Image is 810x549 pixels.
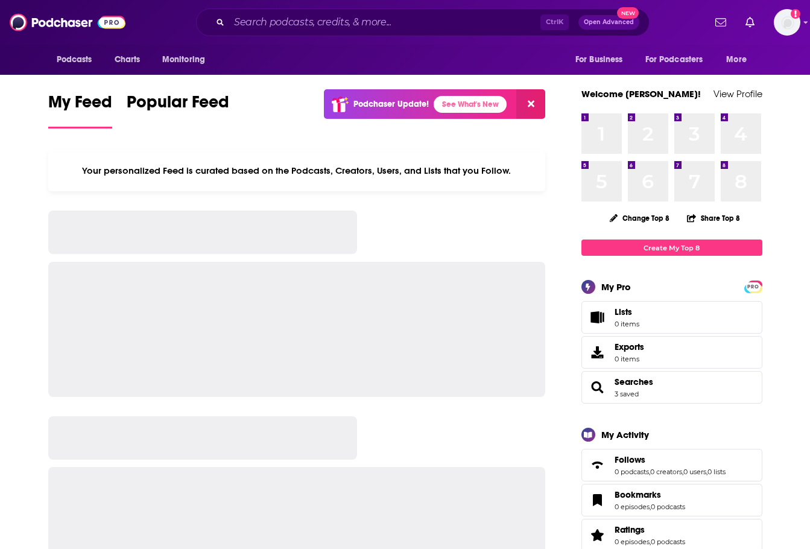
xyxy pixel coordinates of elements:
[581,336,762,369] a: Exports
[617,7,639,19] span: New
[683,468,706,476] a: 0 users
[48,92,112,119] span: My Feed
[615,489,661,500] span: Bookmarks
[650,538,651,546] span: ,
[601,429,649,440] div: My Activity
[741,12,759,33] a: Show notifications dropdown
[615,538,650,546] a: 0 episodes
[615,390,639,398] a: 3 saved
[581,88,701,100] a: Welcome [PERSON_NAME]!
[718,48,762,71] button: open menu
[107,48,148,71] a: Charts
[353,99,429,109] p: Podchaser Update!
[713,88,762,100] a: View Profile
[615,341,644,352] span: Exports
[48,150,546,191] div: Your personalized Feed is curated based on the Podcasts, Creators, Users, and Lists that you Follow.
[581,371,762,404] span: Searches
[615,454,726,465] a: Follows
[615,468,649,476] a: 0 podcasts
[791,9,800,19] svg: Add a profile image
[196,8,650,36] div: Search podcasts, credits, & more...
[162,51,205,68] span: Monitoring
[682,468,683,476] span: ,
[651,538,685,546] a: 0 podcasts
[586,457,610,474] a: Follows
[581,240,762,256] a: Create My Top 8
[615,524,685,535] a: Ratings
[584,19,634,25] span: Open Advanced
[567,48,638,71] button: open menu
[706,468,707,476] span: ,
[115,51,141,68] span: Charts
[615,320,639,328] span: 0 items
[586,379,610,396] a: Searches
[581,484,762,516] span: Bookmarks
[710,12,731,33] a: Show notifications dropdown
[575,51,623,68] span: For Business
[586,527,610,544] a: Ratings
[615,376,653,387] a: Searches
[586,492,610,509] a: Bookmarks
[615,503,650,511] a: 0 episodes
[127,92,229,129] a: Popular Feed
[581,301,762,334] a: Lists
[154,48,221,71] button: open menu
[615,306,632,317] span: Lists
[726,51,747,68] span: More
[601,281,631,293] div: My Pro
[48,48,108,71] button: open menu
[603,211,677,226] button: Change Top 8
[651,503,685,511] a: 0 podcasts
[615,306,639,317] span: Lists
[707,468,726,476] a: 0 lists
[649,468,650,476] span: ,
[615,355,644,363] span: 0 items
[434,96,507,113] a: See What's New
[229,13,540,32] input: Search podcasts, credits, & more...
[10,11,125,34] img: Podchaser - Follow, Share and Rate Podcasts
[57,51,92,68] span: Podcasts
[48,92,112,129] a: My Feed
[540,14,569,30] span: Ctrl K
[581,449,762,481] span: Follows
[615,454,645,465] span: Follows
[686,206,741,230] button: Share Top 8
[774,9,800,36] button: Show profile menu
[746,282,761,291] a: PRO
[774,9,800,36] span: Logged in as lcohen
[638,48,721,71] button: open menu
[127,92,229,119] span: Popular Feed
[774,9,800,36] img: User Profile
[615,524,645,535] span: Ratings
[650,503,651,511] span: ,
[578,15,639,30] button: Open AdvancedNew
[586,344,610,361] span: Exports
[650,468,682,476] a: 0 creators
[586,309,610,326] span: Lists
[645,51,703,68] span: For Podcasters
[615,489,685,500] a: Bookmarks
